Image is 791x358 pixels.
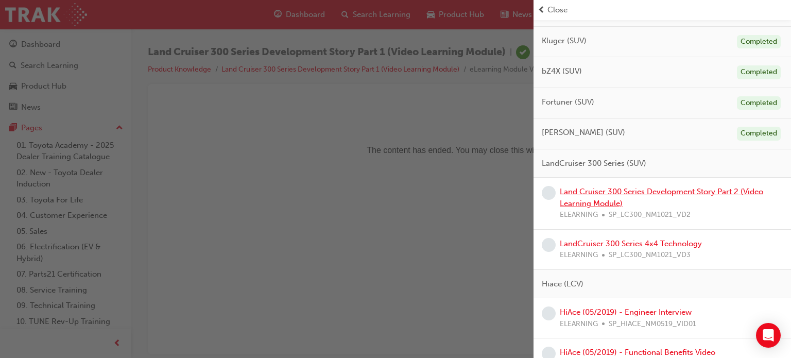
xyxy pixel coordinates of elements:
div: Completed [737,35,781,49]
span: prev-icon [538,4,545,16]
span: Kluger (SUV) [542,35,587,47]
a: Land Cruiser 300 Series Development Story Part 2 (Video Learning Module) [560,187,763,208]
span: SP_LC300_NM1021_VD3 [609,249,691,261]
span: SP_LC300_NM1021_VD2 [609,209,691,221]
span: SP_HIACE_NM0519_VID01 [609,318,696,330]
span: Fortuner (SUV) [542,96,594,108]
a: HiAce (05/2019) - Functional Benefits Video [560,348,715,357]
a: LandCruiser 300 Series 4x4 Technology [560,239,702,248]
span: learningRecordVerb_NONE-icon [542,306,556,320]
div: Open Intercom Messenger [756,323,781,348]
span: Close [547,4,568,16]
span: ELEARNING [560,249,598,261]
span: LandCruiser 300 Series (SUV) [542,158,646,169]
button: prev-iconClose [538,4,787,16]
span: ELEARNING [560,209,598,221]
div: Completed [737,127,781,141]
span: learningRecordVerb_NONE-icon [542,186,556,200]
a: HiAce (05/2019) - Engineer Interview [560,308,692,317]
div: Completed [737,65,781,79]
span: bZ4X (SUV) [542,65,582,77]
span: learningRecordVerb_NONE-icon [542,238,556,252]
span: ELEARNING [560,318,598,330]
p: The content has ended. You may close this window. [4,8,606,55]
span: [PERSON_NAME] (SUV) [542,127,625,139]
span: Hiace (LCV) [542,278,583,290]
div: Completed [737,96,781,110]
